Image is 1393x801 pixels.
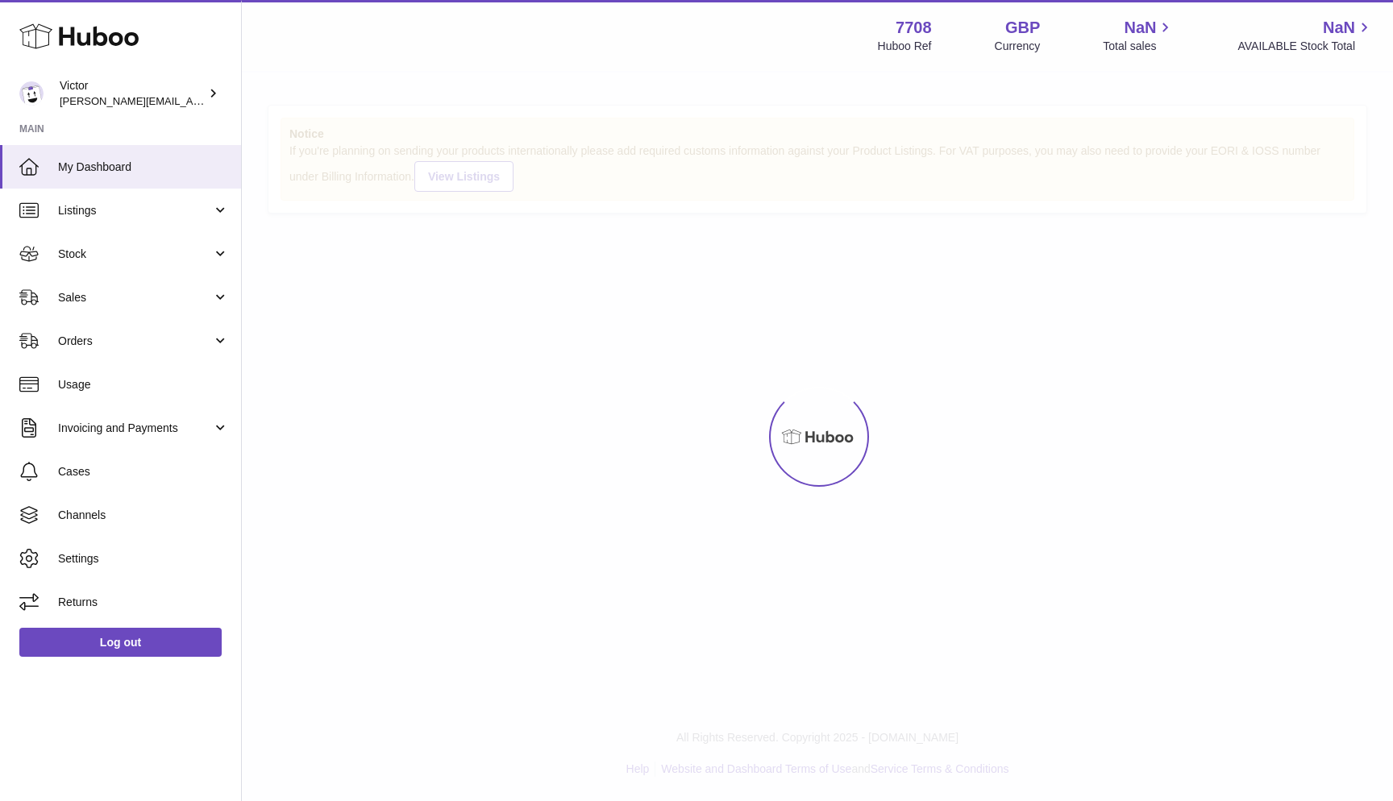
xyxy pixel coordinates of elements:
[19,81,44,106] img: victor@erbology.co
[58,203,212,218] span: Listings
[19,628,222,657] a: Log out
[58,377,229,392] span: Usage
[1103,39,1175,54] span: Total sales
[60,94,323,107] span: [PERSON_NAME][EMAIL_ADDRESS][DOMAIN_NAME]
[58,334,212,349] span: Orders
[58,421,212,436] span: Invoicing and Payments
[58,160,229,175] span: My Dashboard
[58,247,212,262] span: Stock
[58,595,229,610] span: Returns
[1237,39,1374,54] span: AVAILABLE Stock Total
[1124,17,1156,39] span: NaN
[58,464,229,479] span: Cases
[1237,17,1374,54] a: NaN AVAILABLE Stock Total
[878,39,932,54] div: Huboo Ref
[1005,17,1040,39] strong: GBP
[1103,17,1175,54] a: NaN Total sales
[58,508,229,523] span: Channels
[60,78,205,109] div: Victor
[896,17,932,39] strong: 7708
[1323,17,1355,39] span: NaN
[58,551,229,567] span: Settings
[995,39,1041,54] div: Currency
[58,290,212,305] span: Sales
